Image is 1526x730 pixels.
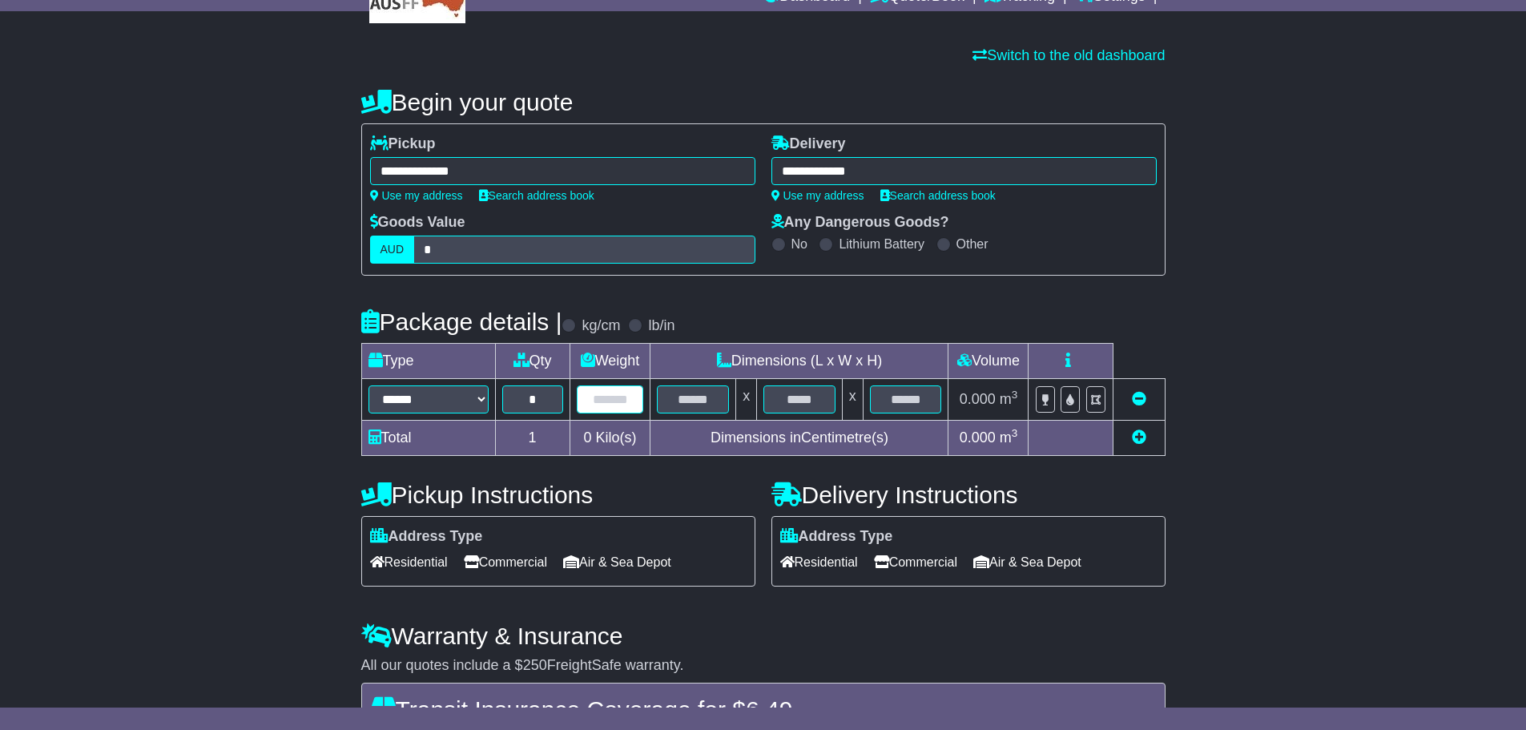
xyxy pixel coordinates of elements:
[370,236,415,264] label: AUD
[839,236,924,252] label: Lithium Battery
[361,344,495,379] td: Type
[771,189,864,202] a: Use my address
[583,430,591,446] span: 0
[771,135,846,153] label: Delivery
[1012,389,1018,401] sup: 3
[956,236,988,252] label: Other
[874,550,957,575] span: Commercial
[370,528,483,546] label: Address Type
[495,421,570,456] td: 1
[370,214,465,232] label: Goods Value
[370,189,463,202] a: Use my address
[570,344,650,379] td: Weight
[570,421,650,456] td: Kilo(s)
[361,89,1166,115] h4: Begin your quote
[791,236,807,252] label: No
[746,696,792,723] span: 6.49
[495,344,570,379] td: Qty
[960,391,996,407] span: 0.000
[780,528,893,546] label: Address Type
[370,550,448,575] span: Residential
[780,550,858,575] span: Residential
[1012,427,1018,439] sup: 3
[880,189,996,202] a: Search address book
[736,379,757,421] td: x
[650,421,948,456] td: Dimensions in Centimetre(s)
[771,214,949,232] label: Any Dangerous Goods?
[370,135,436,153] label: Pickup
[1000,391,1018,407] span: m
[372,696,1155,723] h4: Transit Insurance Coverage for $
[582,317,620,335] label: kg/cm
[973,550,1081,575] span: Air & Sea Depot
[948,344,1029,379] td: Volume
[464,550,547,575] span: Commercial
[563,550,671,575] span: Air & Sea Depot
[648,317,674,335] label: lb/in
[361,309,562,335] h4: Package details |
[1132,430,1146,446] a: Add new item
[361,623,1166,649] h4: Warranty & Insurance
[361,482,755,508] h4: Pickup Instructions
[771,482,1166,508] h4: Delivery Instructions
[1000,430,1018,446] span: m
[523,657,547,673] span: 250
[361,657,1166,675] div: All our quotes include a $ FreightSafe warranty.
[361,421,495,456] td: Total
[1132,391,1146,407] a: Remove this item
[650,344,948,379] td: Dimensions (L x W x H)
[972,47,1165,63] a: Switch to the old dashboard
[960,430,996,446] span: 0.000
[479,189,594,202] a: Search address book
[842,379,863,421] td: x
